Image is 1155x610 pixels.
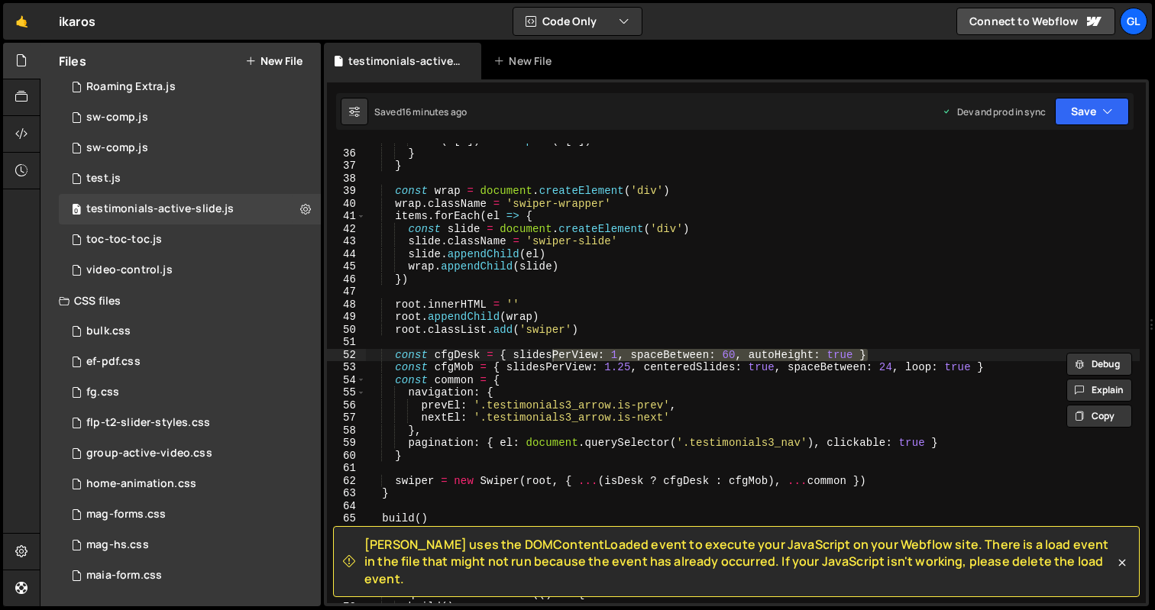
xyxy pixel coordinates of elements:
div: 67 [327,537,366,550]
div: sw-comp.js [86,141,148,155]
div: 38 [327,173,366,186]
div: 45 [327,260,366,273]
div: 49 [327,311,366,324]
div: 52 [327,349,366,362]
div: mag-hs.css [86,538,149,552]
div: 5811/20788.js [59,224,321,255]
div: 5811/14852.css [59,530,321,560]
div: 55 [327,386,366,399]
button: New File [245,55,302,67]
div: 37 [327,160,366,173]
div: 5811/24594.js [59,72,321,102]
button: Copy [1066,405,1132,428]
div: bulk.css [86,324,131,338]
div: sw-comp.js [86,111,148,124]
div: mag-forms.css [86,508,166,521]
div: flp-t2-slider-styles.css [86,416,210,430]
span: [PERSON_NAME] uses the DOMContentLoaded event to execute your JavaScript on your Webflow site. Th... [364,536,1115,587]
div: New File [493,53,558,69]
h2: Files [59,53,86,69]
div: 5811/26116.css [59,438,321,469]
a: 🤙 [3,3,40,40]
div: 51 [327,336,366,349]
button: Debug [1066,353,1132,376]
div: test.js [86,172,121,186]
div: 41 [327,210,366,223]
div: 50 [327,324,366,337]
div: 5811/45982.js [59,194,321,224]
div: 57 [327,412,366,424]
span: 0 [72,205,81,217]
div: Roaming Extra.js [86,80,176,94]
div: 5811/16339.js [59,163,321,194]
div: video-control.js [86,263,173,277]
div: 5811/11867.css [59,469,321,499]
div: 36 [327,147,366,160]
div: 70 [327,576,366,589]
div: 62 [327,475,366,488]
div: 66 [327,525,366,538]
a: Gl [1120,8,1147,35]
div: 58 [327,424,366,437]
div: maia-form.css [86,569,162,583]
div: ikaros [59,12,95,31]
div: group-active-video.css [86,447,212,460]
div: 59 [327,437,366,450]
div: 5811/17788.css [59,408,321,438]
div: 53 [327,361,366,374]
button: Save [1055,98,1129,125]
div: Dev and prod in sync [942,105,1046,118]
div: 68 [327,550,366,563]
div: 42 [327,223,366,236]
div: 64 [327,500,366,513]
div: 56 [327,399,366,412]
div: 71 [327,588,366,601]
div: 60 [327,450,366,463]
div: 39 [327,185,366,198]
div: 61 [327,462,366,475]
div: home-animation.css [86,477,196,491]
div: 46 [327,273,366,286]
div: 5811/26462.js [59,255,321,286]
div: 5811/15080.css [59,499,321,530]
div: CSS files [40,286,321,316]
div: 43 [327,235,366,248]
button: Code Only [513,8,642,35]
button: Explain [1066,379,1132,402]
a: Connect to Webflow [956,8,1115,35]
div: 65 [327,512,366,525]
div: 5811/28691.js [59,133,321,163]
div: 5811/17659.css [59,560,321,591]
div: 5811/10846.css [59,316,321,347]
div: Saved [374,105,467,118]
div: 48 [327,299,366,311]
div: fg.css [86,386,119,399]
div: 40 [327,198,366,211]
div: toc-toc-toc.js [86,233,162,247]
div: ef-pdf.css [86,355,141,369]
div: 5811/28690.js [59,102,321,133]
div: 44 [327,248,366,261]
div: testimonials-active-slide.js [348,53,463,69]
div: 47 [327,286,366,299]
div: testimonials-active-slide.js [86,202,234,216]
div: 5811/15291.css [59,347,321,377]
div: 63 [327,487,366,500]
div: 54 [327,374,366,387]
div: 69 [327,563,366,576]
div: 5811/16840.css [59,377,321,408]
div: 16 minutes ago [402,105,467,118]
